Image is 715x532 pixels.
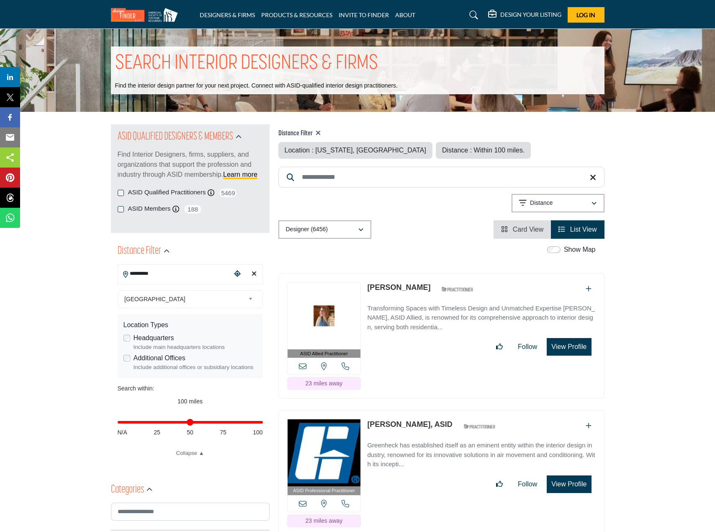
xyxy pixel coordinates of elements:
[339,11,389,18] a: INVITE TO FINDER
[494,220,551,239] li: Card View
[547,338,591,356] button: View Profile
[491,476,508,493] button: Like listing
[223,171,257,178] a: Learn more
[115,51,378,77] h1: SEARCH INTERIOR DESIGNERS & FIRMS
[128,188,206,197] label: ASID Qualified Practitioners
[558,226,597,233] a: View List
[576,11,595,18] span: Log In
[491,338,508,355] button: Like listing
[513,226,544,233] span: Card View
[220,428,226,437] span: 75
[111,503,270,521] input: Search Category
[306,517,343,524] span: 23 miles away
[286,225,328,234] p: Designer (6456)
[134,343,257,351] div: Include main headquarters locations
[512,338,543,355] button: Follow
[200,11,255,18] a: DESIGNERS & FIRMS
[460,421,498,431] img: ASID Qualified Practitioners Badge Icon
[111,8,182,22] img: Site Logo
[124,294,245,304] span: [GEOGRAPHIC_DATA]
[118,449,263,457] a: Collapse ▲
[288,282,361,358] a: ASID Allied Practitioner
[551,220,604,239] li: List View
[512,476,543,493] button: Follow
[219,188,237,198] span: 5469
[118,244,161,259] h2: Distance Filter
[570,226,597,233] span: List View
[231,265,244,283] div: Choose your current location
[367,299,595,332] a: Transforming Spaces with Timeless Design and Unmatched Expertise [PERSON_NAME], ASID Allied, is r...
[306,380,343,387] span: 23 miles away
[367,282,430,293] p: Mindy Hoppe
[461,8,484,22] a: Search
[248,265,260,283] div: Clear search location
[177,398,203,405] span: 100 miles
[123,320,257,330] div: Location Types
[118,206,124,212] input: ASID Members checkbox
[300,350,348,357] span: ASID Allied Practitioner
[586,285,592,292] a: Add To List
[442,147,525,154] span: Distance : Within 100 miles.
[488,10,561,20] div: DESIGN YOUR LISTING
[115,82,398,90] p: Find the interior design partner for your next project. Connect with ASID-qualified interior desi...
[500,11,561,18] h5: DESIGN YOUR LISTING
[367,283,430,292] a: [PERSON_NAME]
[278,220,371,239] button: Designer (6456)
[118,266,231,282] input: Search Location
[288,419,361,495] a: ASID Professional Practitioner
[293,487,355,494] span: ASID Professional Practitioner
[367,436,595,469] a: Greenheck has established itself as an eminent entity within the interior design industry, renown...
[501,226,543,233] a: View Card
[278,167,604,188] input: Search Keyword
[586,422,592,429] a: Add To List
[288,282,361,349] img: Mindy Hoppe
[128,204,171,214] label: ASID Members
[547,475,591,493] button: View Profile
[154,428,160,437] span: 25
[367,420,452,429] a: [PERSON_NAME], ASID
[111,483,144,498] h2: Categories
[183,204,202,214] span: 188
[118,384,263,393] div: Search within:
[253,428,262,437] span: 100
[367,441,595,469] p: Greenheck has established itself as an eminent entity within the interior design industry, renown...
[118,428,127,437] span: N/A
[395,11,415,18] a: ABOUT
[512,194,604,212] button: Distance
[530,199,553,207] p: Distance
[118,150,263,180] p: Find Interior Designers, firms, suppliers, and organizations that support the profession and indu...
[261,11,332,18] a: PRODUCTS & RESOURCES
[118,129,233,145] h2: ASID QUALIFIED DESIGNERS & MEMBERS
[568,7,604,23] button: Log In
[367,419,452,430] p: Wendy Redeker, ASID
[118,190,124,196] input: ASID Qualified Practitioners checkbox
[564,245,596,255] label: Show Map
[278,129,531,138] h4: Distance Filter
[134,363,257,372] div: Include additional offices or subsidiary locations
[288,419,361,486] img: Wendy Redeker, ASID
[187,428,193,437] span: 50
[134,353,185,363] label: Additional Offices
[367,304,595,332] p: Transforming Spaces with Timeless Design and Unmatched Expertise [PERSON_NAME], ASID Allied, is r...
[134,333,174,343] label: Headquarters
[285,147,426,154] span: Location : [US_STATE], [GEOGRAPHIC_DATA]
[438,284,476,294] img: ASID Qualified Practitioners Badge Icon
